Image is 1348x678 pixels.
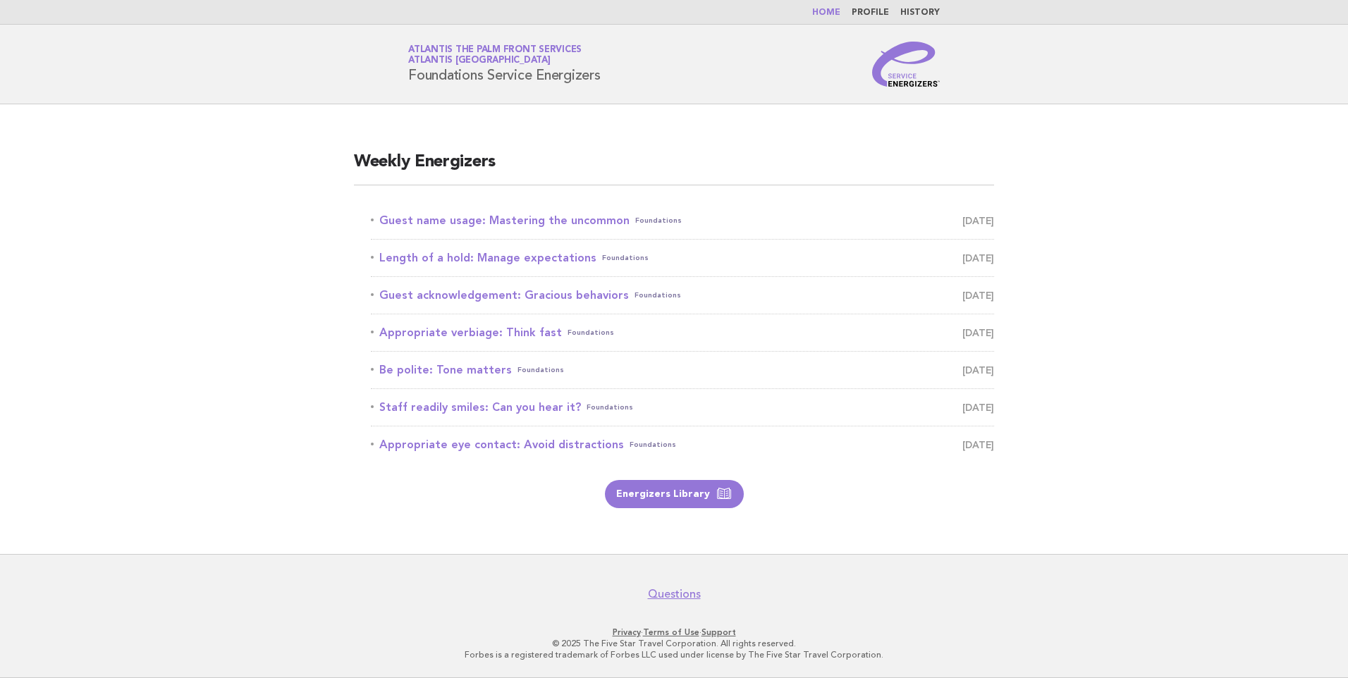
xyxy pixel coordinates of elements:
[643,627,699,637] a: Terms of Use
[962,397,994,417] span: [DATE]
[962,248,994,268] span: [DATE]
[962,435,994,455] span: [DATE]
[962,360,994,380] span: [DATE]
[371,211,994,230] a: Guest name usage: Mastering the uncommonFoundations [DATE]
[701,627,736,637] a: Support
[371,360,994,380] a: Be polite: Tone mattersFoundations [DATE]
[568,323,614,343] span: Foundations
[408,45,582,65] a: Atlantis The Palm Front ServicesAtlantis [GEOGRAPHIC_DATA]
[371,248,994,268] a: Length of a hold: Manage expectationsFoundations [DATE]
[605,480,744,508] a: Energizers Library
[812,8,840,17] a: Home
[648,587,701,601] a: Questions
[872,42,940,87] img: Service Energizers
[371,435,994,455] a: Appropriate eye contact: Avoid distractionsFoundations [DATE]
[852,8,889,17] a: Profile
[408,56,551,66] span: Atlantis [GEOGRAPHIC_DATA]
[243,627,1105,638] p: · ·
[962,211,994,230] span: [DATE]
[900,8,940,17] a: History
[517,360,564,380] span: Foundations
[962,323,994,343] span: [DATE]
[962,285,994,305] span: [DATE]
[243,638,1105,649] p: © 2025 The Five Star Travel Corporation. All rights reserved.
[635,285,681,305] span: Foundations
[587,397,633,417] span: Foundations
[613,627,641,637] a: Privacy
[371,323,994,343] a: Appropriate verbiage: Think fastFoundations [DATE]
[354,151,994,185] h2: Weekly Energizers
[635,211,682,230] span: Foundations
[243,649,1105,660] p: Forbes is a registered trademark of Forbes LLC used under license by The Five Star Travel Corpora...
[371,285,994,305] a: Guest acknowledgement: Gracious behaviorsFoundations [DATE]
[408,46,601,82] h1: Foundations Service Energizers
[371,397,994,417] a: Staff readily smiles: Can you hear it?Foundations [DATE]
[602,248,649,268] span: Foundations
[630,435,676,455] span: Foundations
